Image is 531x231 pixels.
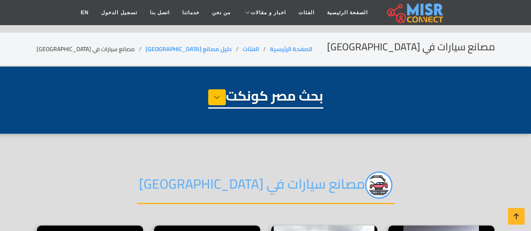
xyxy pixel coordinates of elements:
span: اخبار و مقالات [251,9,286,16]
a: الفئات [243,44,259,55]
a: الفئات [292,5,321,21]
a: من نحن [206,5,237,21]
a: EN [75,5,95,21]
a: خدماتنا [176,5,206,21]
h2: مصانع سيارات في [GEOGRAPHIC_DATA] [327,41,495,53]
li: مصانع سيارات في [GEOGRAPHIC_DATA] [37,45,146,54]
img: KcsV4U5bcT0NjSiBF6BW.png [365,171,392,199]
h2: مصانع سيارات في [GEOGRAPHIC_DATA] [137,171,395,204]
img: main.misr_connect [387,2,443,23]
a: الصفحة الرئيسية [270,44,312,55]
a: دليل مصانع [GEOGRAPHIC_DATA] [146,44,232,55]
a: اخبار و مقالات [237,5,292,21]
a: الصفحة الرئيسية [321,5,374,21]
a: اتصل بنا [144,5,176,21]
a: تسجيل الدخول [95,5,143,21]
h1: بحث مصر كونكت [208,88,323,109]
